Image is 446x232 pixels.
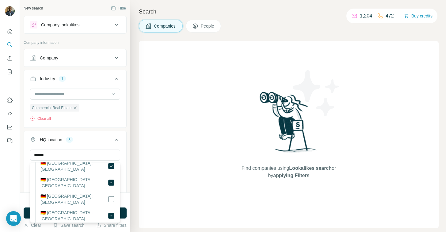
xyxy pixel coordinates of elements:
span: Commercial Real Estate [32,105,71,111]
span: Find companies using or by [240,165,338,179]
div: New search [24,6,43,11]
button: Hide [107,4,130,13]
p: 472 [386,12,394,20]
button: Clear all [30,116,51,121]
button: Clear [24,222,41,228]
div: Company lookalikes [41,22,79,28]
button: Company lookalikes [24,17,126,32]
img: Surfe Illustration - Woman searching with binoculars [257,90,321,158]
button: Dashboard [5,122,15,133]
div: Industry [40,76,55,82]
button: Share filters [96,222,127,228]
button: Industry1 [24,71,126,89]
img: Surfe Illustration - Stars [289,66,344,121]
span: Companies [154,23,176,29]
button: My lists [5,66,15,77]
img: Avatar [5,6,15,16]
button: Buy credits [404,12,433,20]
label: 🇩🇪 [GEOGRAPHIC_DATA]: [GEOGRAPHIC_DATA] [40,177,108,189]
button: HQ location8 [24,132,126,150]
div: 8 [66,137,73,143]
button: Save search [53,222,84,228]
button: Use Surfe API [5,108,15,119]
label: 🇩🇪 [GEOGRAPHIC_DATA]: [GEOGRAPHIC_DATA] [40,160,108,172]
button: Use Surfe on LinkedIn [5,95,15,106]
div: 1 [59,76,66,82]
button: Enrich CSV [5,53,15,64]
div: HQ location [40,137,62,143]
p: Company information [24,40,127,45]
span: Lookalikes search [289,165,332,171]
button: Search [5,39,15,50]
p: 1,204 [360,12,372,20]
button: Quick start [5,26,15,37]
label: 🇩🇪 [GEOGRAPHIC_DATA]: [GEOGRAPHIC_DATA] [40,210,108,222]
button: Run search [24,207,127,219]
span: applying Filters [273,173,309,178]
button: Feedback [5,135,15,146]
h4: Search [139,7,439,16]
label: 🇩🇪 [GEOGRAPHIC_DATA]: [GEOGRAPHIC_DATA] [40,193,108,205]
div: Company [40,55,58,61]
div: Open Intercom Messenger [6,211,21,226]
span: People [201,23,215,29]
button: Company [24,51,126,65]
